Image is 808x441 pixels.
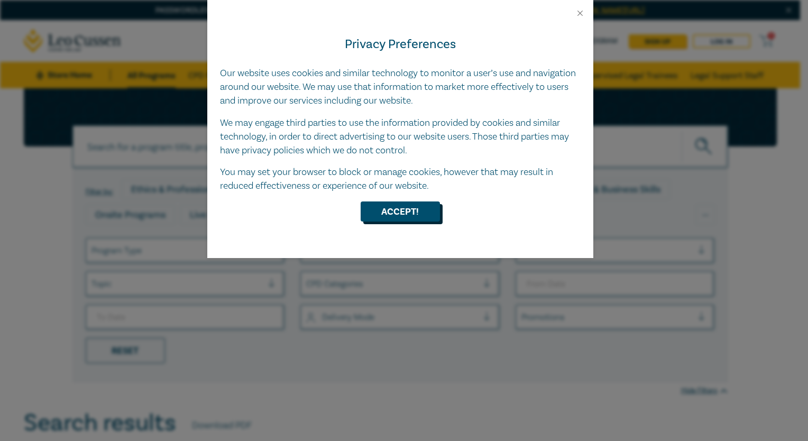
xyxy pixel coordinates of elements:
button: Accept! [361,201,440,222]
p: We may engage third parties to use the information provided by cookies and similar technology, in... [220,116,581,158]
button: Close [575,8,585,18]
p: Our website uses cookies and similar technology to monitor a user’s use and navigation around our... [220,67,581,108]
h4: Privacy Preferences [220,35,581,54]
p: You may set your browser to block or manage cookies, however that may result in reduced effective... [220,166,581,193]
